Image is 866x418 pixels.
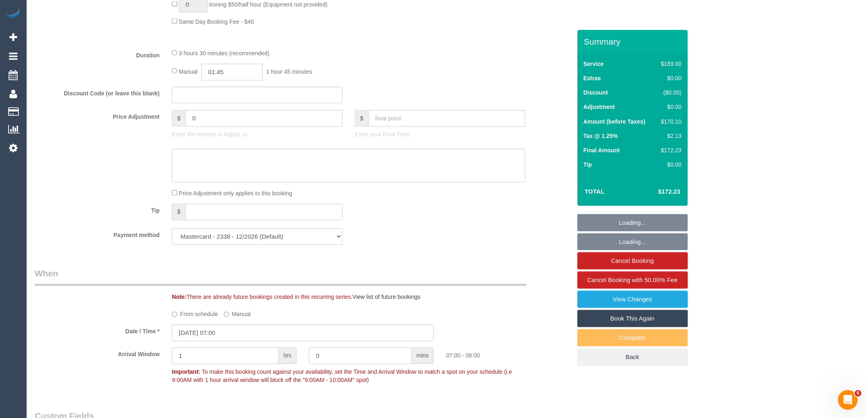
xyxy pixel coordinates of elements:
[584,117,645,126] label: Amount (before Taxes)
[179,50,270,57] span: 3 hours 30 minutes (recommended)
[658,103,681,111] div: $0.00
[584,74,601,82] label: Extras
[577,310,688,327] a: Book This Again
[658,146,681,154] div: $172.23
[584,146,620,154] label: Final Amount
[172,307,218,319] label: From schedule
[587,276,678,283] span: Cancel Booking with 50.00% Fee
[29,348,166,359] label: Arrival Window
[658,74,681,82] div: $0.00
[172,110,185,127] span: $
[855,390,861,397] span: 5
[838,390,858,410] iframe: Intercom live chat
[172,325,434,341] input: DD/MM/YYYY HH:MM
[658,60,681,68] div: $189.00
[172,294,187,301] strong: Note:
[577,348,688,366] a: Back
[279,348,297,364] span: hrs
[172,131,343,139] p: Enter the Amount to Adjust, or
[412,348,434,364] span: mins
[584,132,618,140] label: Tax @ 1.25%
[658,88,681,97] div: ($0.00)
[440,348,577,360] div: 07:00 - 08:00
[584,160,592,169] label: Tip
[355,131,525,139] p: Enter your Final Price
[577,291,688,308] a: View Changes
[29,49,166,60] label: Duration
[355,110,368,127] span: $
[5,8,21,20] img: Automaid Logo
[179,190,292,197] span: Price Adjustment only applies to this booking
[29,110,166,121] label: Price Adjustment
[29,325,166,336] label: Date / Time *
[585,188,605,195] strong: Total
[179,18,254,25] span: Same Day Booking Fee - $40
[179,68,198,75] span: Manual
[224,312,229,317] input: Manual
[584,88,608,97] label: Discount
[29,228,166,240] label: Payment method
[35,268,526,286] legend: When
[658,117,681,126] div: $170.10
[584,103,615,111] label: Adjustment
[658,160,681,169] div: $0.00
[172,312,177,317] input: From schedule
[172,369,200,375] strong: Important:
[172,204,185,221] span: $
[266,68,312,75] span: 1 hour 45 minutes
[368,110,525,127] input: final price
[584,37,684,46] h3: Summary
[224,307,251,319] label: Manual
[29,87,166,98] label: Discount Code (or leave this blank)
[209,1,328,8] span: Ironing $50/half hour (Equipment not provided)
[352,294,420,301] a: View list of future bookings
[577,271,688,289] a: Cancel Booking with 50.00% Fee
[634,188,680,195] h4: $172.23
[172,369,512,384] span: To make this booking count against your availability, set the Time and Arrival Window to match a ...
[166,293,577,301] div: There are already future bookings created in this recurring series.
[577,252,688,269] a: Cancel Booking
[584,60,604,68] label: Service
[29,204,166,215] label: Tip
[658,132,681,140] div: $2.13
